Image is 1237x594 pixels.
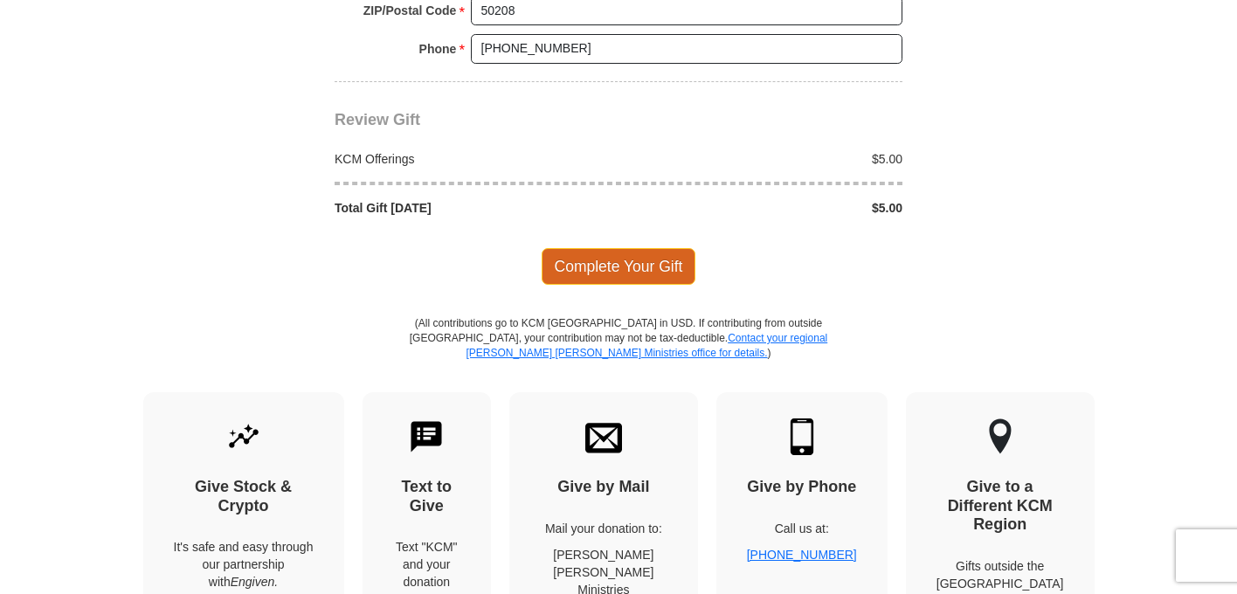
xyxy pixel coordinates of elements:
img: other-region [988,418,1012,455]
div: Total Gift [DATE] [326,199,619,217]
p: It's safe and easy through our partnership with [174,538,314,591]
h4: Text to Give [393,478,461,515]
img: text-to-give.svg [408,418,445,455]
div: $5.00 [618,199,912,217]
span: Complete Your Gift [542,248,696,285]
p: Call us at: [747,520,857,537]
i: Engiven. [231,575,278,589]
strong: Phone [419,37,457,61]
img: give-by-stock.svg [225,418,262,455]
span: Review Gift [335,111,420,128]
h4: Give Stock & Crypto [174,478,314,515]
p: (All contributions go to KCM [GEOGRAPHIC_DATA] in USD. If contributing from outside [GEOGRAPHIC_D... [409,316,828,392]
h4: Give by Mail [540,478,667,497]
a: [PHONE_NUMBER] [747,548,857,562]
div: KCM Offerings [326,150,619,168]
img: mobile.svg [784,418,820,455]
img: envelope.svg [585,418,622,455]
div: $5.00 [618,150,912,168]
h4: Give to a Different KCM Region [936,478,1064,535]
p: Mail your donation to: [540,520,667,537]
h4: Give by Phone [747,478,857,497]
